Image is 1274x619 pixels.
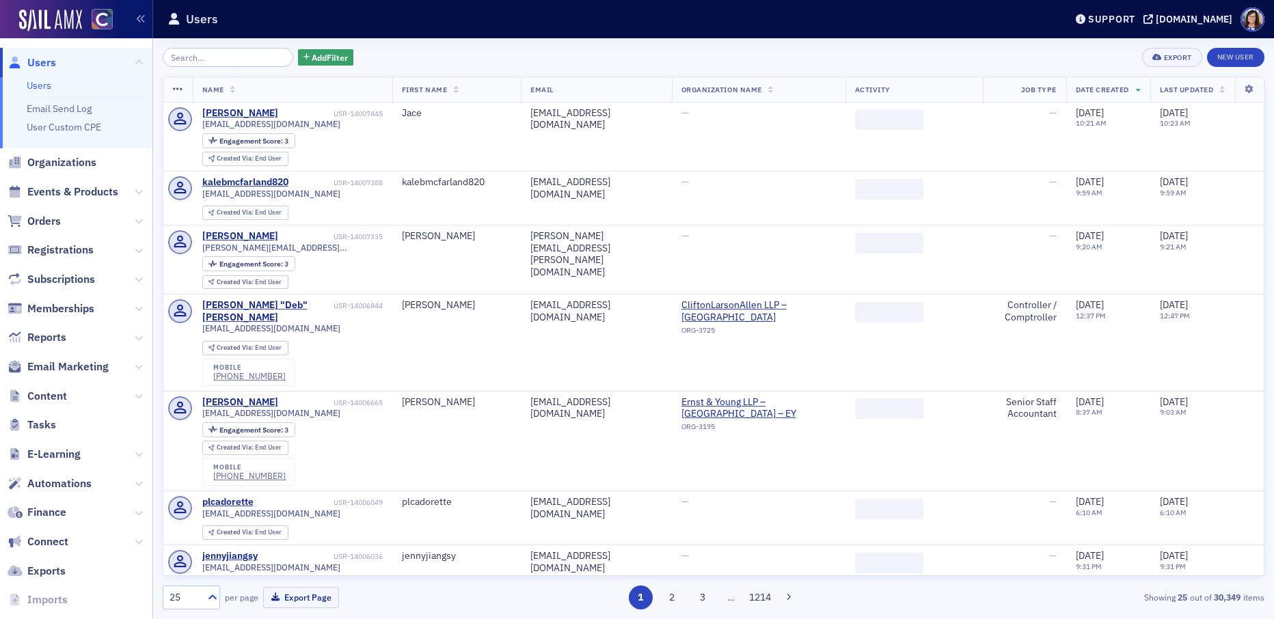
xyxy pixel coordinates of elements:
div: 25 [170,590,200,605]
div: End User [217,344,282,352]
span: Engagement Score : [219,136,284,146]
span: Automations [27,476,92,491]
span: Connect [27,534,68,549]
label: per page [225,591,258,603]
img: SailAMX [19,10,82,31]
span: First Name [402,85,447,94]
time: 6:10 AM [1076,508,1102,517]
a: [PERSON_NAME] "Deb" [PERSON_NAME] [202,299,331,323]
time: 6:10 AM [1160,508,1187,517]
a: kalebmcfarland820 [202,176,288,189]
div: [EMAIL_ADDRESS][DOMAIN_NAME] [530,550,662,574]
span: — [1049,176,1057,188]
div: mobile [213,463,286,471]
time: 8:37 AM [1076,407,1102,417]
div: [DOMAIN_NAME] [1156,13,1232,25]
span: [DATE] [1076,549,1104,562]
span: [EMAIL_ADDRESS][DOMAIN_NAME] [202,408,340,418]
span: — [681,549,689,562]
div: ORG-3725 [681,326,836,340]
a: Events & Products [8,184,118,200]
span: [DATE] [1160,549,1188,562]
span: [DATE] [1076,230,1104,242]
span: Organizations [27,155,96,170]
time: 12:37 PM [1076,311,1106,320]
span: Registrations [27,243,94,258]
time: 9:59 AM [1076,188,1102,197]
span: Organization Name [681,85,762,94]
span: Last Updated [1160,85,1213,94]
div: End User [217,279,282,286]
span: — [681,107,689,119]
a: Exports [8,564,66,579]
span: Name [202,85,224,94]
div: Created Via: End User [202,152,288,166]
a: Email Marketing [8,359,109,374]
time: 9:59 AM [1160,188,1187,197]
div: Created Via: End User [202,206,288,220]
span: ‌ [855,398,923,419]
a: Reports [8,330,66,345]
div: [EMAIL_ADDRESS][DOMAIN_NAME] [530,107,662,131]
span: Engagement Score : [219,425,284,435]
div: kalebmcfarland820 [402,176,511,189]
span: [EMAIL_ADDRESS][DOMAIN_NAME] [202,189,340,199]
div: 3 [219,426,288,434]
div: jennyjiangsy [202,550,258,562]
time: 9:31 PM [1076,562,1102,571]
div: ORG-3195 [681,422,836,436]
span: Created Via : [217,208,255,217]
div: plcadorette [402,496,511,508]
div: End User [217,529,282,536]
button: Export [1142,48,1202,67]
a: Email Send Log [27,102,92,115]
div: [EMAIL_ADDRESS][DOMAIN_NAME] [530,496,662,520]
span: Engagement Score : [219,259,284,269]
div: Created Via: End User [202,441,288,455]
button: [DOMAIN_NAME] [1143,14,1237,24]
a: E-Learning [8,447,81,462]
span: [EMAIL_ADDRESS][DOMAIN_NAME] [202,508,340,519]
span: [DATE] [1160,176,1188,188]
a: [PERSON_NAME] [202,396,278,409]
span: — [1049,495,1057,508]
span: [DATE] [1076,495,1104,508]
div: [PERSON_NAME] [402,396,511,409]
span: Created Via : [217,343,255,352]
div: Created Via: End User [202,525,288,540]
div: Engagement Score: 3 [202,133,295,148]
button: 1 [629,586,653,609]
time: 10:23 AM [1160,118,1191,128]
span: Created Via : [217,154,255,163]
div: [PERSON_NAME][EMAIL_ADDRESS][PERSON_NAME][DOMAIN_NAME] [530,230,662,278]
a: User Custom CPE [27,121,101,133]
a: [PHONE_NUMBER] [213,371,286,381]
div: mobile [213,363,286,372]
span: Ernst & Young LLP – Denver – EY [681,396,836,420]
div: USR-14006665 [280,398,383,407]
div: [EMAIL_ADDRESS][DOMAIN_NAME] [530,299,662,323]
span: Created Via : [217,277,255,286]
button: 2 [660,586,683,609]
span: Job Type [1021,85,1057,94]
div: jennyjiangsy [402,550,511,562]
span: Email Marketing [27,359,109,374]
div: USR-14007388 [290,178,383,187]
div: Export [1164,54,1192,61]
time: 12:47 PM [1160,311,1190,320]
span: Content [27,389,67,404]
a: [PERSON_NAME] [202,107,278,120]
span: [EMAIL_ADDRESS][DOMAIN_NAME] [202,323,340,333]
span: Created Via : [217,443,255,452]
div: Engagement Score: 3 [202,422,295,437]
div: Senior Staff Accountant [992,396,1057,420]
div: [EMAIL_ADDRESS][DOMAIN_NAME] [530,396,662,420]
span: Subscriptions [27,272,95,287]
div: [PERSON_NAME] [402,230,511,243]
span: Imports [27,592,68,607]
span: [DATE] [1160,107,1188,119]
span: Events & Products [27,184,118,200]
